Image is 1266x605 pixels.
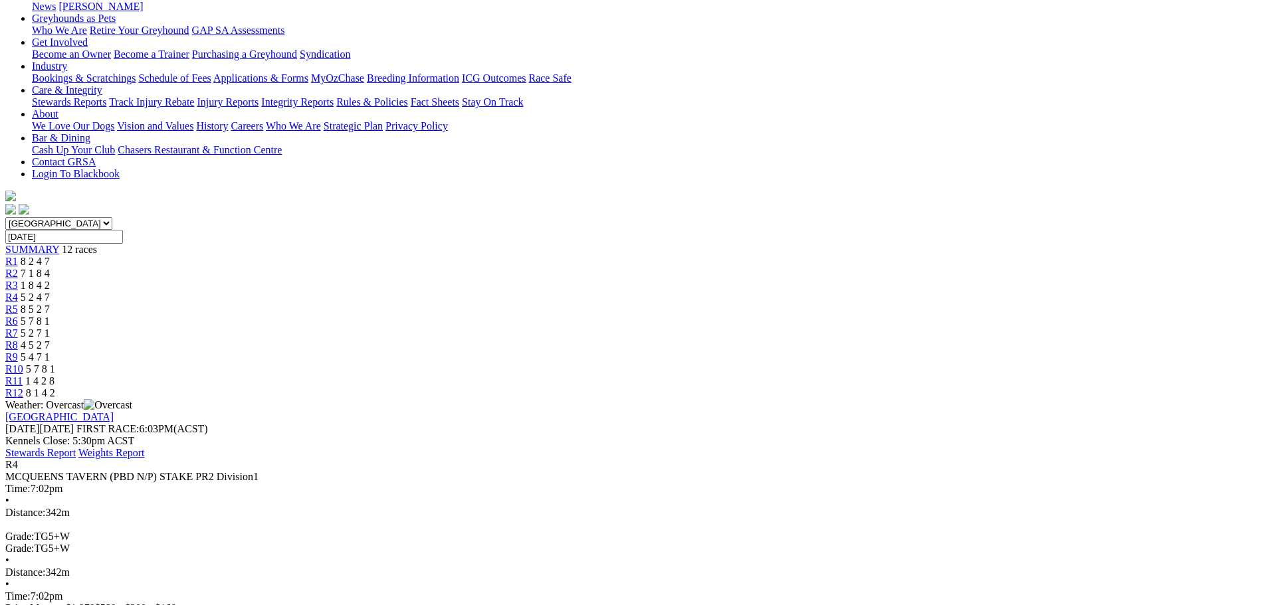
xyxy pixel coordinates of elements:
div: 342m [5,507,1261,519]
div: News & Media [32,1,1261,13]
span: 5 2 7 1 [21,327,50,339]
a: MyOzChase [311,72,364,84]
a: Applications & Forms [213,72,308,84]
div: Care & Integrity [32,96,1261,108]
a: Chasers Restaurant & Function Centre [118,144,282,155]
a: History [196,120,228,131]
a: Bar & Dining [32,132,90,143]
span: 8 5 2 7 [21,303,50,315]
a: Industry [32,60,67,72]
a: Track Injury Rebate [109,96,194,108]
div: TG5+W [5,543,1261,555]
a: GAP SA Assessments [192,25,285,36]
div: Greyhounds as Pets [32,25,1261,37]
a: Cash Up Your Club [32,144,115,155]
div: Kennels Close: 5:30pm ACST [5,435,1261,447]
a: News [32,1,56,12]
a: R2 [5,268,18,279]
span: [DATE] [5,423,74,434]
a: About [32,108,58,120]
a: R12 [5,387,23,398]
span: 1 8 4 2 [21,280,50,291]
a: R7 [5,327,18,339]
a: Careers [231,120,263,131]
a: Syndication [300,48,350,60]
div: Bar & Dining [32,144,1261,156]
div: TG5+W [5,531,1261,543]
span: • [5,495,9,506]
span: [DATE] [5,423,40,434]
span: 8 1 4 2 [26,387,55,398]
span: • [5,555,9,566]
a: Care & Integrity [32,84,102,96]
a: Fact Sheets [411,96,459,108]
span: 8 2 4 7 [21,256,50,267]
a: ICG Outcomes [462,72,526,84]
a: SUMMARY [5,244,59,255]
a: R3 [5,280,18,291]
a: Breeding Information [367,72,459,84]
a: Stewards Report [5,447,76,458]
div: 7:02pm [5,483,1261,495]
img: Overcast [84,399,132,411]
input: Select date [5,230,123,244]
a: Greyhounds as Pets [32,13,116,24]
img: logo-grsa-white.png [5,191,16,201]
a: Retire Your Greyhound [90,25,189,36]
span: Distance: [5,566,45,578]
span: 1 4 2 8 [25,375,54,387]
span: Grade: [5,543,35,554]
img: facebook.svg [5,204,16,215]
a: Stewards Reports [32,96,106,108]
a: Vision and Values [117,120,193,131]
span: 4 5 2 7 [21,339,50,351]
div: MCQUEENS TAVERN (PBD N/P) STAKE PR2 Division1 [5,471,1261,483]
a: Race Safe [528,72,571,84]
a: Strategic Plan [324,120,383,131]
a: We Love Our Dogs [32,120,114,131]
a: R8 [5,339,18,351]
div: 7:02pm [5,590,1261,602]
a: Injury Reports [197,96,259,108]
span: • [5,578,9,590]
a: R10 [5,363,23,375]
a: R9 [5,351,18,363]
a: Weights Report [78,447,145,458]
a: Who We Are [266,120,321,131]
a: Become an Owner [32,48,111,60]
a: Privacy Policy [385,120,448,131]
span: Distance: [5,507,45,518]
a: Integrity Reports [261,96,334,108]
a: R5 [5,303,18,315]
a: Stay On Track [462,96,523,108]
div: About [32,120,1261,132]
a: [GEOGRAPHIC_DATA] [5,411,114,422]
img: twitter.svg [19,204,29,215]
span: 5 7 8 1 [21,315,50,327]
span: 5 4 7 1 [21,351,50,363]
div: 342m [5,566,1261,578]
span: 5 7 8 1 [26,363,55,375]
span: 6:03PM(ACST) [76,423,208,434]
a: Who We Are [32,25,87,36]
span: 12 races [62,244,97,255]
a: Purchasing a Greyhound [192,48,297,60]
span: R4 [5,292,18,303]
a: Login To Blackbook [32,168,120,179]
a: R11 [5,375,23,387]
a: R6 [5,315,18,327]
a: Rules & Policies [336,96,408,108]
span: R4 [5,459,18,470]
div: Industry [32,72,1261,84]
a: R1 [5,256,18,267]
span: Time: [5,483,31,494]
div: Get Involved [32,48,1261,60]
